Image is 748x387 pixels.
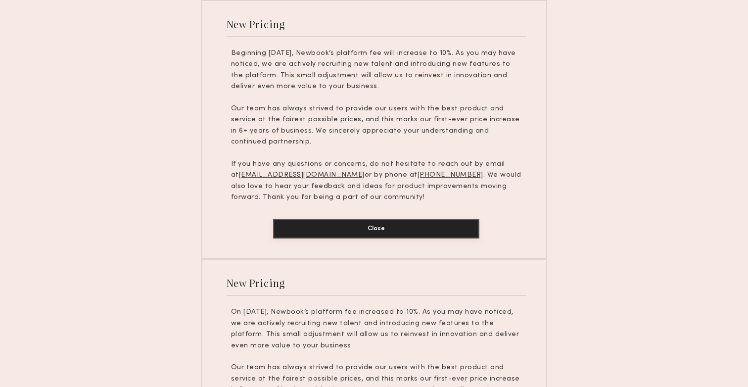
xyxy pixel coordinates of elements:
div: New Pricing [227,17,285,31]
p: Beginning [DATE], Newbook’s platform fee will increase to 10%. As you may have noticed, we are ac... [231,48,522,93]
div: New Pricing [227,276,285,290]
p: Our team has always strived to provide our users with the best product and service at the fairest... [231,103,522,148]
button: Close [273,219,479,239]
p: On [DATE], Newbook’s platform fee increased to 10%. As you may have noticed, we are actively recr... [231,307,522,351]
p: If you have any questions or concerns, do not hesitate to reach out by email at or by phone at . ... [231,159,522,203]
u: [PHONE_NUMBER] [418,172,483,178]
u: [EMAIL_ADDRESS][DOMAIN_NAME] [239,172,365,178]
